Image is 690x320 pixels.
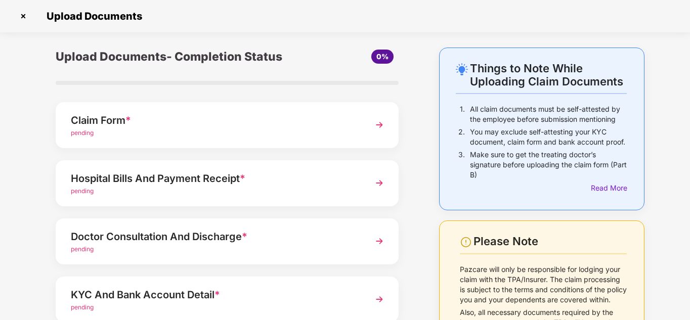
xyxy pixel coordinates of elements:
p: 1. [460,104,465,124]
img: svg+xml;base64,PHN2ZyBpZD0iTmV4dCIgeG1sbnM9Imh0dHA6Ly93d3cudzMub3JnLzIwMDAvc3ZnIiB3aWR0aD0iMzYiIG... [370,232,389,250]
div: Upload Documents- Completion Status [56,48,284,66]
span: pending [71,187,94,195]
img: svg+xml;base64,PHN2ZyBpZD0iTmV4dCIgeG1sbnM9Imh0dHA6Ly93d3cudzMub3JnLzIwMDAvc3ZnIiB3aWR0aD0iMzYiIG... [370,290,389,308]
span: 0% [376,52,389,61]
span: pending [71,303,94,311]
img: svg+xml;base64,PHN2ZyBpZD0iQ3Jvc3MtMzJ4MzIiIHhtbG5zPSJodHRwOi8vd3d3LnczLm9yZy8yMDAwL3N2ZyIgd2lkdG... [15,8,31,24]
p: 3. [458,150,465,180]
div: Doctor Consultation And Discharge [71,228,357,245]
p: All claim documents must be self-attested by the employee before submission mentioning [470,104,627,124]
img: svg+xml;base64,PHN2ZyBpZD0iTmV4dCIgeG1sbnM9Imh0dHA6Ly93d3cudzMub3JnLzIwMDAvc3ZnIiB3aWR0aD0iMzYiIG... [370,174,389,192]
div: KYC And Bank Account Detail [71,287,357,303]
div: Hospital Bills And Payment Receipt [71,170,357,187]
p: You may exclude self-attesting your KYC document, claim form and bank account proof. [470,127,627,147]
span: pending [71,129,94,136]
div: Please Note [473,235,627,248]
div: Read More [591,182,627,194]
div: Things to Note While Uploading Claim Documents [470,62,627,88]
span: Upload Documents [36,10,147,22]
img: svg+xml;base64,PHN2ZyBpZD0iV2FybmluZ18tXzI0eDI0IiBkYXRhLW5hbWU9Ildhcm5pbmcgLSAyNHgyNCIgeG1sbnM9Im... [460,236,472,248]
p: Pazcare will only be responsible for lodging your claim with the TPA/Insurer. The claim processin... [460,264,627,305]
img: svg+xml;base64,PHN2ZyBpZD0iTmV4dCIgeG1sbnM9Imh0dHA6Ly93d3cudzMub3JnLzIwMDAvc3ZnIiB3aWR0aD0iMzYiIG... [370,116,389,134]
div: Claim Form [71,112,357,128]
p: Make sure to get the treating doctor’s signature before uploading the claim form (Part B) [470,150,627,180]
img: svg+xml;base64,PHN2ZyB4bWxucz0iaHR0cDovL3d3dy53My5vcmcvMjAwMC9zdmciIHdpZHRoPSIyNC4wOTMiIGhlaWdodD... [456,63,468,75]
p: 2. [458,127,465,147]
span: pending [71,245,94,253]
